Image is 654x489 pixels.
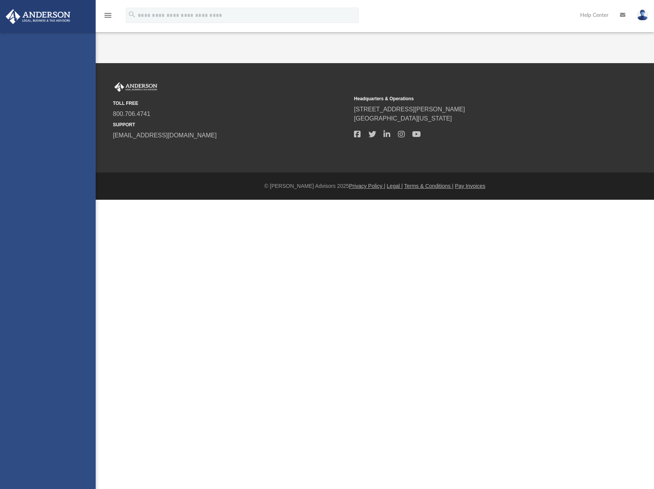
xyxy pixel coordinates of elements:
a: Privacy Policy | [349,183,385,189]
div: © [PERSON_NAME] Advisors 2025 [96,182,654,190]
a: menu [103,15,113,20]
a: Pay Invoices [455,183,485,189]
a: [EMAIL_ADDRESS][DOMAIN_NAME] [113,132,217,139]
img: Anderson Advisors Platinum Portal [3,9,73,24]
small: Headquarters & Operations [354,95,590,102]
small: TOLL FREE [113,100,349,107]
i: search [128,10,136,19]
img: User Pic [637,10,648,21]
a: [GEOGRAPHIC_DATA][US_STATE] [354,115,452,122]
small: SUPPORT [113,121,349,128]
a: Legal | [387,183,403,189]
a: Terms & Conditions | [404,183,453,189]
a: [STREET_ADDRESS][PERSON_NAME] [354,106,465,112]
img: Anderson Advisors Platinum Portal [113,82,159,92]
a: 800.706.4741 [113,111,150,117]
i: menu [103,11,113,20]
